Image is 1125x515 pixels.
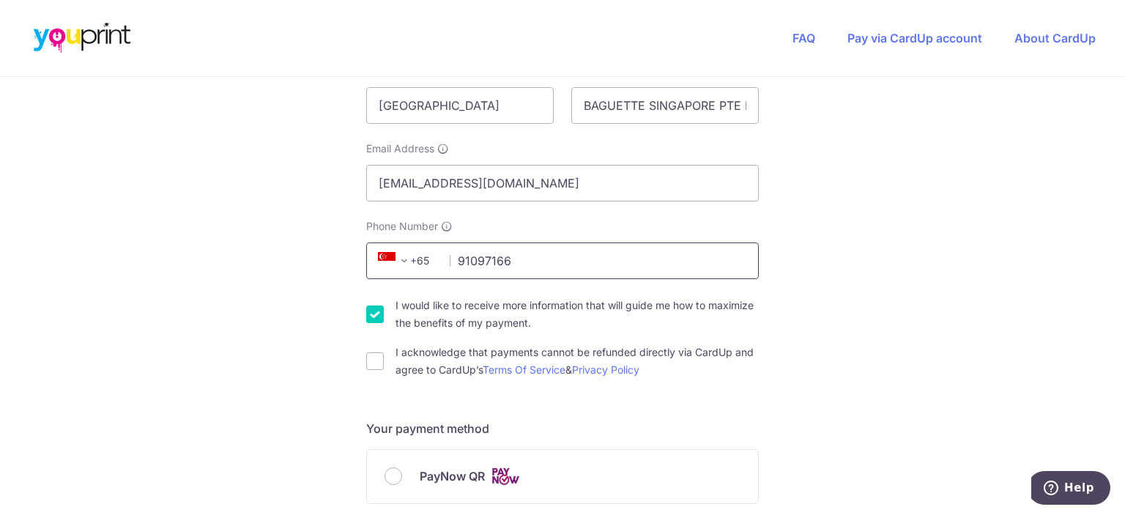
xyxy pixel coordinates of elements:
input: First name [366,87,554,124]
input: Email address [366,165,759,201]
a: Terms Of Service [483,363,565,376]
a: FAQ [792,31,815,45]
span: +65 [378,252,413,270]
span: Phone Number [366,219,438,234]
div: PayNow QR Cards logo [385,467,740,486]
a: Privacy Policy [572,363,639,376]
img: Cards logo [491,467,520,486]
label: I would like to receive more information that will guide me how to maximize the benefits of my pa... [396,297,759,332]
h5: Your payment method [366,420,759,437]
a: About CardUp [1014,31,1096,45]
span: Email Address [366,141,434,156]
span: PayNow QR [420,467,485,485]
iframe: Opens a widget where you can find more information [1031,471,1110,508]
label: I acknowledge that payments cannot be refunded directly via CardUp and agree to CardUp’s & [396,344,759,379]
input: Last name [571,87,759,124]
span: +65 [374,252,439,270]
a: Pay via CardUp account [847,31,982,45]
